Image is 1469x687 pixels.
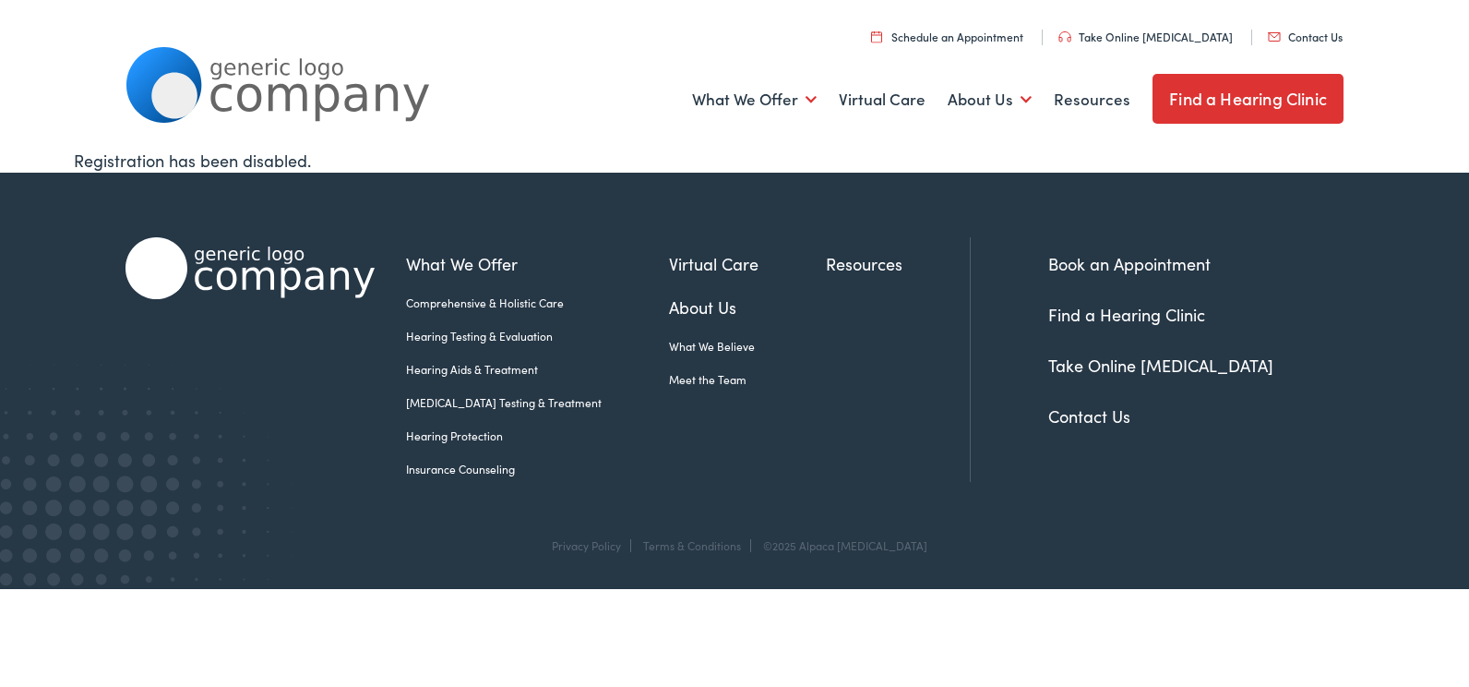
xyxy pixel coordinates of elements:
[406,428,669,444] a: Hearing Protection
[669,295,826,319] a: About Us
[948,66,1032,134] a: About Us
[552,537,621,553] a: Privacy Policy
[74,148,1396,173] div: Registration has been disabled.
[406,394,669,411] a: [MEDICAL_DATA] Testing & Treatment
[1058,29,1233,44] a: Take Online [MEDICAL_DATA]
[1058,31,1071,42] img: utility icon
[1048,404,1130,428] a: Contact Us
[1048,303,1205,326] a: Find a Hearing Clinic
[406,295,669,311] a: Comprehensive & Holistic Care
[669,251,826,276] a: Virtual Care
[1268,32,1281,42] img: utility icon
[692,66,817,134] a: What We Offer
[125,237,375,299] img: Alpaca Audiology
[406,328,669,344] a: Hearing Testing & Evaluation
[643,537,741,553] a: Terms & Conditions
[871,30,882,42] img: utility icon
[1268,29,1343,44] a: Contact Us
[406,361,669,378] a: Hearing Aids & Treatment
[669,338,826,355] a: What We Believe
[754,539,927,552] div: ©2025 Alpaca [MEDICAL_DATA]
[1054,66,1130,134] a: Resources
[839,66,926,134] a: Virtual Care
[1048,252,1211,275] a: Book an Appointment
[826,251,970,276] a: Resources
[1153,74,1344,124] a: Find a Hearing Clinic
[406,461,669,477] a: Insurance Counseling
[669,371,826,388] a: Meet the Team
[871,29,1023,44] a: Schedule an Appointment
[1048,354,1273,377] a: Take Online [MEDICAL_DATA]
[406,251,669,276] a: What We Offer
